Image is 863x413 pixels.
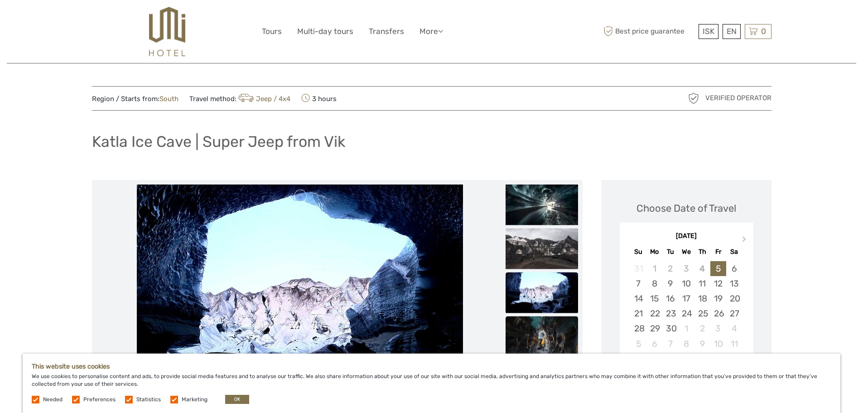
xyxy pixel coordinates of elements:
[646,276,662,291] div: Choose Monday, September 8th, 2025
[13,16,102,23] p: We're away right now. Please check back later!
[189,92,291,105] span: Travel method:
[631,261,646,276] div: Not available Sunday, August 31st, 2025
[678,276,694,291] div: Choose Wednesday, September 10th, 2025
[602,24,696,39] span: Best price guarantee
[662,336,678,351] div: Choose Tuesday, October 7th, 2025
[631,306,646,321] div: Choose Sunday, September 21st, 2025
[738,234,752,248] button: Next Month
[620,232,753,241] div: [DATE]
[760,27,767,36] span: 0
[723,24,741,39] div: EN
[646,336,662,351] div: Choose Monday, October 6th, 2025
[710,336,726,351] div: Choose Friday, October 10th, 2025
[631,291,646,306] div: Choose Sunday, September 14th, 2025
[506,316,578,357] img: fc570482f5b34c56b0be150f90ad75ae_slider_thumbnail.jpg
[678,261,694,276] div: Not available Wednesday, September 3rd, 2025
[646,261,662,276] div: Not available Monday, September 1st, 2025
[236,95,291,103] a: Jeep / 4x4
[694,291,710,306] div: Choose Thursday, September 18th, 2025
[694,276,710,291] div: Choose Thursday, September 11th, 2025
[726,306,742,321] div: Choose Saturday, September 27th, 2025
[159,95,178,103] a: South
[225,395,249,404] button: OK
[369,25,404,38] a: Transfers
[646,246,662,258] div: Mo
[662,246,678,258] div: Tu
[506,228,578,269] img: 420aa965c2094606b848068d663268ab_slider_thumbnail.jpg
[149,7,185,56] img: 526-1e775aa5-7374-4589-9d7e-5793fb20bdfc_logo_big.jpg
[636,201,736,215] div: Choose Date of Travel
[710,291,726,306] div: Choose Friday, September 19th, 2025
[506,184,578,225] img: 15d6a59af94b49c2976804d12bfbed98_slider_thumbnail.jpg
[631,321,646,336] div: Choose Sunday, September 28th, 2025
[705,93,771,103] span: Verified Operator
[710,246,726,258] div: Fr
[43,396,63,403] label: Needed
[104,14,115,25] button: Open LiveChat chat widget
[686,91,701,106] img: verified_operator_grey_128.png
[694,261,710,276] div: Not available Thursday, September 4th, 2025
[694,306,710,321] div: Choose Thursday, September 25th, 2025
[646,291,662,306] div: Choose Monday, September 15th, 2025
[703,27,714,36] span: ISK
[678,291,694,306] div: Choose Wednesday, September 17th, 2025
[631,276,646,291] div: Choose Sunday, September 7th, 2025
[710,321,726,336] div: Choose Friday, October 3rd, 2025
[662,276,678,291] div: Choose Tuesday, September 9th, 2025
[726,291,742,306] div: Choose Saturday, September 20th, 2025
[662,306,678,321] div: Choose Tuesday, September 23rd, 2025
[710,306,726,321] div: Choose Friday, September 26th, 2025
[726,321,742,336] div: Choose Saturday, October 4th, 2025
[662,291,678,306] div: Choose Tuesday, September 16th, 2025
[32,363,831,370] h5: This website uses cookies
[678,336,694,351] div: Choose Wednesday, October 8th, 2025
[646,321,662,336] div: Choose Monday, September 29th, 2025
[678,306,694,321] div: Choose Wednesday, September 24th, 2025
[92,94,178,104] span: Region / Starts from:
[694,321,710,336] div: Choose Thursday, October 2nd, 2025
[136,396,161,403] label: Statistics
[726,336,742,351] div: Choose Saturday, October 11th, 2025
[694,246,710,258] div: Th
[301,92,337,105] span: 3 hours
[83,396,116,403] label: Preferences
[631,246,646,258] div: Su
[710,276,726,291] div: Choose Friday, September 12th, 2025
[694,336,710,351] div: Choose Thursday, October 9th, 2025
[646,306,662,321] div: Choose Monday, September 22nd, 2025
[419,25,443,38] a: More
[678,246,694,258] div: We
[678,321,694,336] div: Choose Wednesday, October 1st, 2025
[297,25,353,38] a: Multi-day tours
[506,272,578,313] img: b1fb2c84a4c348a289499c71a4010bb6_slider_thumbnail.jpg
[622,261,750,351] div: month 2025-09
[631,336,646,351] div: Choose Sunday, October 5th, 2025
[182,396,207,403] label: Marketing
[726,261,742,276] div: Choose Saturday, September 6th, 2025
[262,25,282,38] a: Tours
[137,185,463,402] img: b1fb2c84a4c348a289499c71a4010bb6_main_slider.jpg
[710,261,726,276] div: Choose Friday, September 5th, 2025
[92,132,345,151] h1: Katla Ice Cave | Super Jeep from Vik
[662,321,678,336] div: Choose Tuesday, September 30th, 2025
[726,276,742,291] div: Choose Saturday, September 13th, 2025
[726,246,742,258] div: Sa
[662,261,678,276] div: Not available Tuesday, September 2nd, 2025
[23,354,840,413] div: We use cookies to personalise content and ads, to provide social media features and to analyse ou...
